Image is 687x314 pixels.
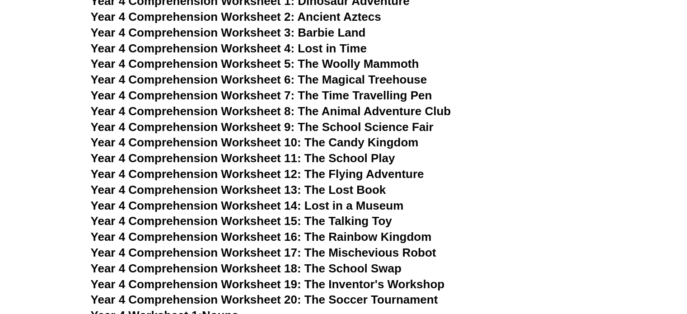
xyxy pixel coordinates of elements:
a: Year 4 Comprehension Worksheet 14: Lost in a Museum [91,199,404,212]
a: Year 4 Comprehension Worksheet 19: The Inventor's Workshop [91,277,445,291]
a: Year 4 Comprehension Worksheet 18: The School Swap [91,262,402,275]
a: Year 4 Comprehension Worksheet 17: The Mischevious Robot [91,246,436,259]
a: Year 4 Comprehension Worksheet 13: The Lost Book [91,183,386,197]
a: Year 4 Comprehension Worksheet 10: The Candy Kingdom [91,136,419,149]
a: Year 4 Comprehension Worksheet 8: The Animal Adventure Club [91,104,451,118]
a: Year 4 Comprehension Worksheet 7: The Time Travelling Pen [91,89,432,102]
a: Year 4 Comprehension Worksheet 16: The Rainbow Kingdom [91,230,432,244]
a: Year 4 Comprehension Worksheet 4: Lost in Time [91,42,367,55]
a: Year 4 Comprehension Worksheet 3: Barbie Land [91,26,366,39]
a: Year 4 Comprehension Worksheet 20: The Soccer Tournament [91,293,438,306]
a: Year 4 Comprehension Worksheet 6: The Magical Treehouse [91,73,427,86]
a: Year 4 Comprehension Worksheet 12: The Flying Adventure [91,167,424,181]
a: Year 4 Comprehension Worksheet 5: The Woolly Mammoth [91,57,419,70]
a: Year 4 Comprehension Worksheet 15: The Talking Toy [91,214,392,228]
a: Year 4 Comprehension Worksheet 2: Ancient Aztecs [91,10,381,23]
a: Year 4 Comprehension Worksheet 9: The School Science Fair [91,120,434,134]
iframe: Chat Widget [537,212,687,314]
a: Year 4 Comprehension Worksheet 11: The School Play [91,151,395,165]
